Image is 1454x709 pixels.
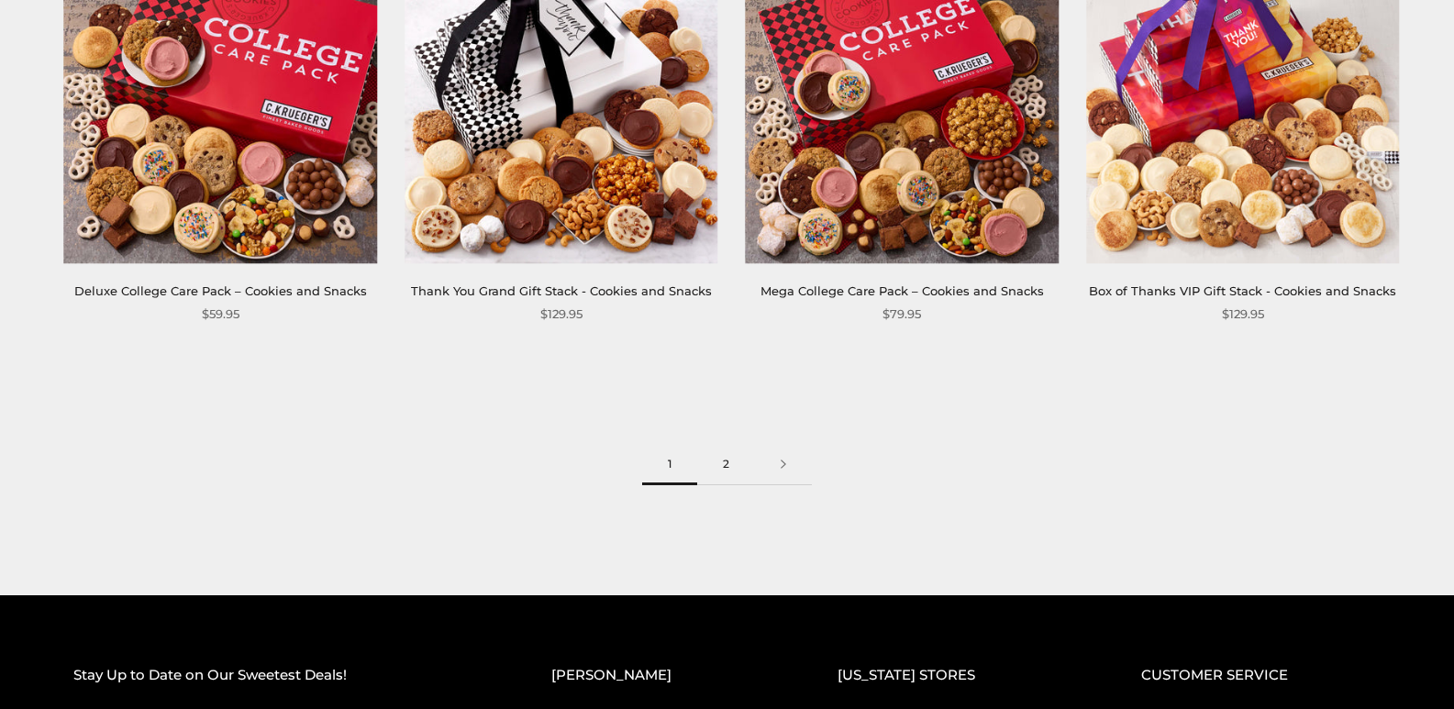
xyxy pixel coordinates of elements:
span: $129.95 [1222,305,1264,324]
a: Next page [755,444,812,485]
h2: Stay Up to Date on Our Sweetest Deals! [73,664,478,687]
span: 1 [642,444,697,485]
a: Mega College Care Pack – Cookies and Snacks [760,283,1044,298]
h2: [US_STATE] STORES [838,664,1068,687]
a: Deluxe College Care Pack – Cookies and Snacks [74,283,367,298]
h2: CUSTOMER SERVICE [1141,664,1381,687]
span: $79.95 [882,305,921,324]
iframe: Sign Up via Text for Offers [15,639,190,694]
span: $59.95 [202,305,239,324]
a: Thank You Grand Gift Stack - Cookies and Snacks [411,283,712,298]
span: $129.95 [540,305,583,324]
h2: [PERSON_NAME] [551,664,764,687]
a: 2 [697,444,755,485]
a: Box of Thanks VIP Gift Stack - Cookies and Snacks [1089,283,1396,298]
